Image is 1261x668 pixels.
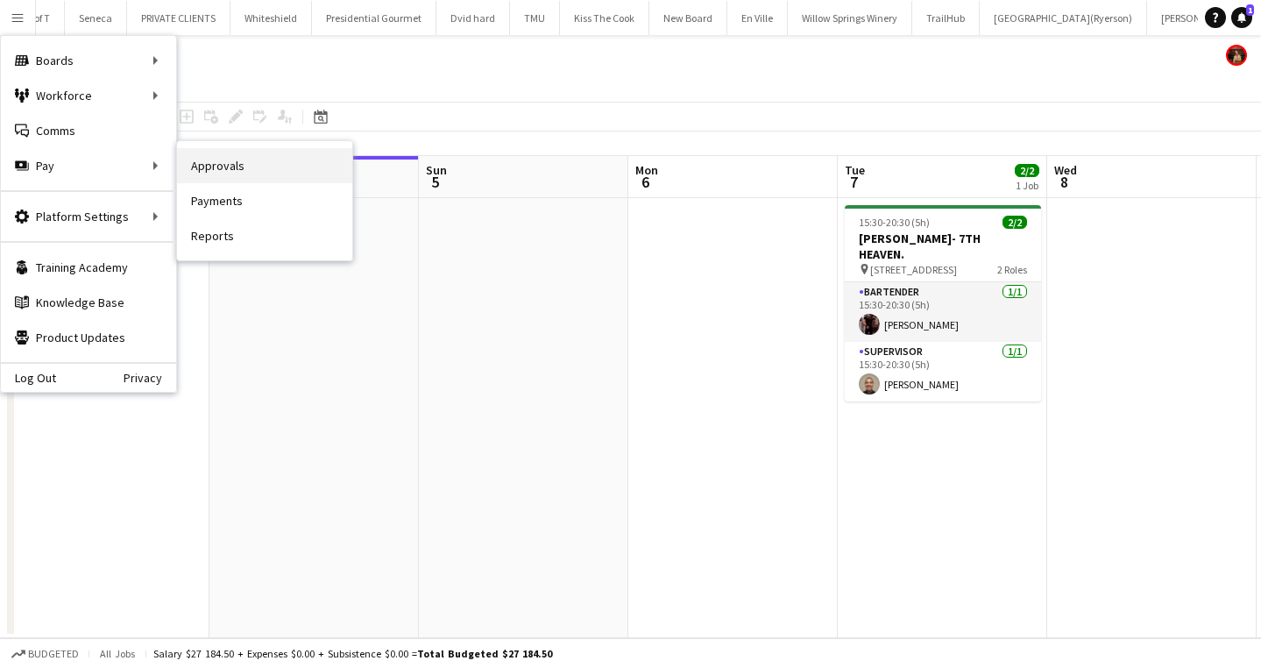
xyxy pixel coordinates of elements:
span: 7 [842,172,865,192]
a: Approvals [177,148,352,183]
div: 1 Job [1016,179,1038,192]
a: Privacy [124,371,176,385]
a: Comms [1,113,176,148]
div: Workforce [1,78,176,113]
a: Log Out [1,371,56,385]
button: Seneca [65,1,127,35]
span: 2/2 [1002,216,1027,229]
button: TMU [510,1,560,35]
button: U of T [11,1,65,35]
button: Willow Springs Winery [788,1,912,35]
span: 5 [423,172,447,192]
div: Platform Settings [1,199,176,234]
span: 1 [1246,4,1254,16]
app-card-role: SUPERVISOR1/115:30-20:30 (5h)[PERSON_NAME] [845,342,1041,402]
button: En Ville [727,1,788,35]
div: Boards [1,43,176,78]
span: [STREET_ADDRESS] [870,263,957,276]
button: Presidential Gourmet [312,1,436,35]
span: Sun [426,162,447,178]
button: TrailHub [912,1,980,35]
app-job-card: 15:30-20:30 (5h)2/2[PERSON_NAME]- 7TH HEAVEN. [STREET_ADDRESS]2 RolesBARTENDER1/115:30-20:30 (5h)... [845,205,1041,402]
button: Kiss The Cook [560,1,649,35]
div: Salary $27 184.50 + Expenses $0.00 + Subsistence $0.00 = [153,647,552,660]
a: Payments [177,183,352,218]
button: Budgeted [9,644,81,664]
span: All jobs [96,647,138,660]
span: 6 [633,172,658,192]
app-user-avatar: Yani Salas [1226,45,1247,66]
button: Whiteshield [230,1,312,35]
a: Product Updates [1,320,176,355]
span: Tue [845,162,865,178]
button: New Board [649,1,727,35]
span: 15:30-20:30 (5h) [859,216,930,229]
a: Knowledge Base [1,285,176,320]
span: Total Budgeted $27 184.50 [417,647,552,660]
span: 8 [1052,172,1077,192]
button: PRIVATE CLIENTS [127,1,230,35]
span: Budgeted [28,648,79,660]
span: Wed [1054,162,1077,178]
button: [GEOGRAPHIC_DATA](Ryerson) [980,1,1147,35]
a: Training Academy [1,250,176,285]
a: 1 [1231,7,1252,28]
app-card-role: BARTENDER1/115:30-20:30 (5h)[PERSON_NAME] [845,282,1041,342]
span: 2/2 [1015,164,1039,177]
a: Reports [177,218,352,253]
div: Pay [1,148,176,183]
h3: [PERSON_NAME]- 7TH HEAVEN. [845,231,1041,262]
span: Mon [635,162,658,178]
span: 2 Roles [997,263,1027,276]
button: Dvid hard [436,1,510,35]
